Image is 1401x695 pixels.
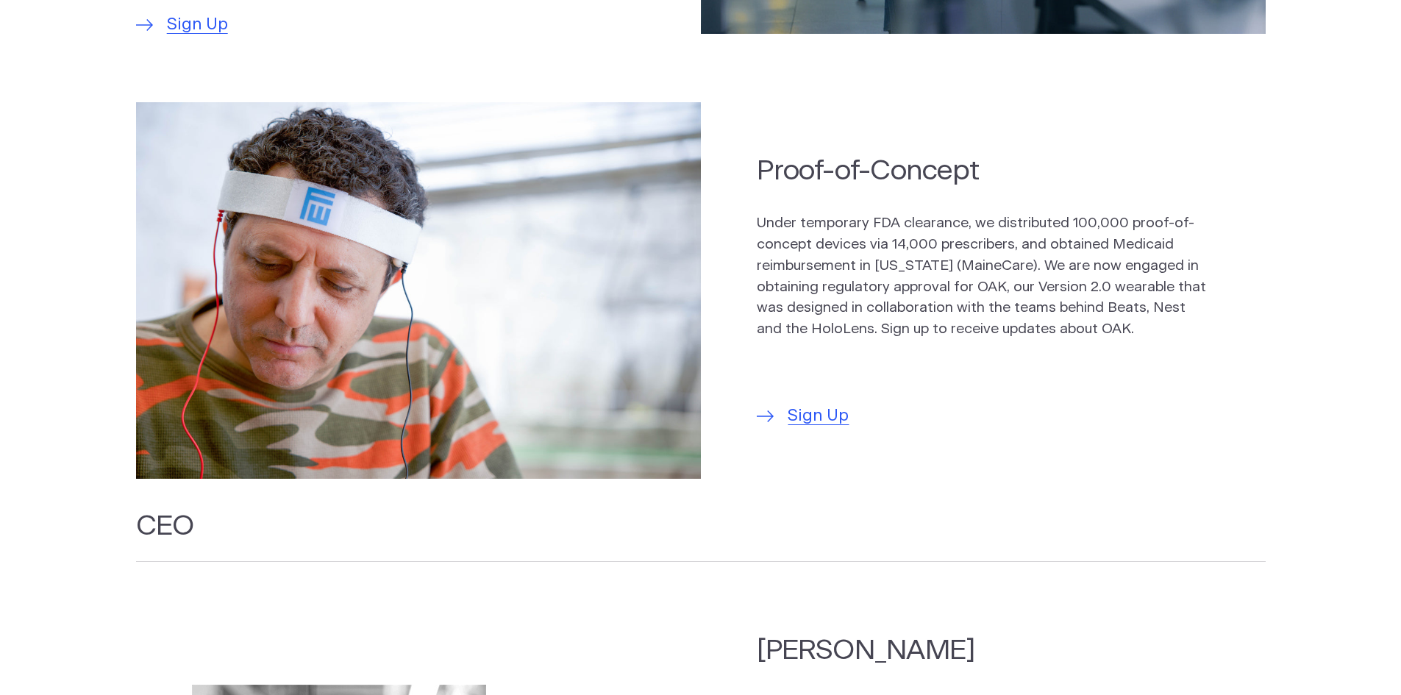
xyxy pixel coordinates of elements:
h2: Proof-of-Concept [757,152,1208,190]
p: Under temporary FDA clearance, we distributed 100,000 proof-of-concept devices via 14,000 prescri... [757,213,1208,341]
h2: [PERSON_NAME] [757,632,1152,669]
a: Sign Up [136,13,228,38]
span: Sign Up [788,404,849,429]
a: Sign Up [757,404,849,429]
h2: CEO [136,507,1266,562]
span: Sign Up [167,13,228,38]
